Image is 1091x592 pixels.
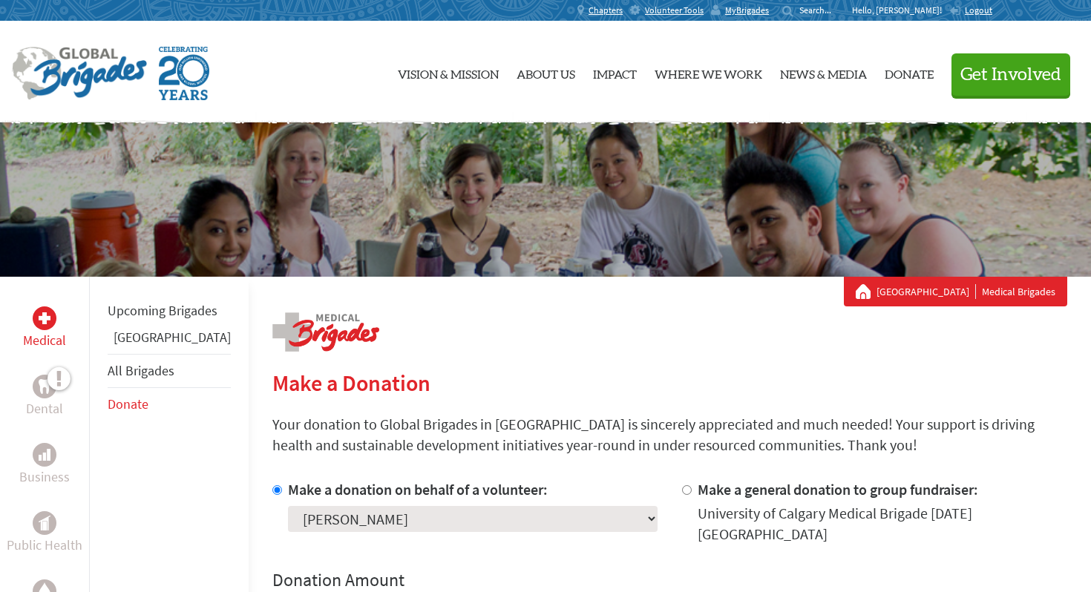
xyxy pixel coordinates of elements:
[26,375,63,419] a: DentalDental
[39,449,50,461] img: Business
[12,47,147,100] img: Global Brigades Logo
[33,306,56,330] div: Medical
[39,379,50,393] img: Dental
[272,369,1067,396] h2: Make a Donation
[698,480,978,499] label: Make a general donation to group fundraiser:
[517,33,575,111] a: About Us
[877,284,976,299] a: [GEOGRAPHIC_DATA]
[288,480,548,499] label: Make a donation on behalf of a volunteer:
[108,327,231,354] li: Panama
[965,4,992,16] span: Logout
[698,503,1068,545] div: University of Calgary Medical Brigade [DATE] [GEOGRAPHIC_DATA]
[885,33,934,111] a: Donate
[272,414,1067,455] p: Your donation to Global Brigades in [GEOGRAPHIC_DATA] is sincerely appreciated and much needed! Y...
[33,511,56,535] div: Public Health
[951,53,1070,96] button: Get Involved
[7,535,82,556] p: Public Health
[856,284,1055,299] div: Medical Brigades
[799,4,842,16] input: Search...
[108,362,174,379] a: All Brigades
[108,388,231,421] li: Donate
[19,443,70,487] a: BusinessBusiness
[33,375,56,398] div: Dental
[645,4,704,16] span: Volunteer Tools
[39,312,50,324] img: Medical
[19,467,70,487] p: Business
[39,516,50,530] img: Public Health
[108,354,231,388] li: All Brigades
[26,398,63,419] p: Dental
[23,330,66,351] p: Medical
[33,443,56,467] div: Business
[108,302,217,319] a: Upcoming Brigades
[7,511,82,556] a: Public HealthPublic Health
[655,33,762,111] a: Where We Work
[593,33,637,111] a: Impact
[780,33,867,111] a: News & Media
[272,568,1067,592] h4: Donation Amount
[159,47,209,100] img: Global Brigades Celebrating 20 Years
[725,4,769,16] span: MyBrigades
[114,329,231,346] a: [GEOGRAPHIC_DATA]
[960,66,1061,84] span: Get Involved
[23,306,66,351] a: MedicalMedical
[108,295,231,327] li: Upcoming Brigades
[589,4,623,16] span: Chapters
[272,312,379,352] img: logo-medical.png
[398,33,499,111] a: Vision & Mission
[949,4,992,16] a: Logout
[108,395,148,412] a: Donate
[852,4,949,16] p: Hello, [PERSON_NAME]!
